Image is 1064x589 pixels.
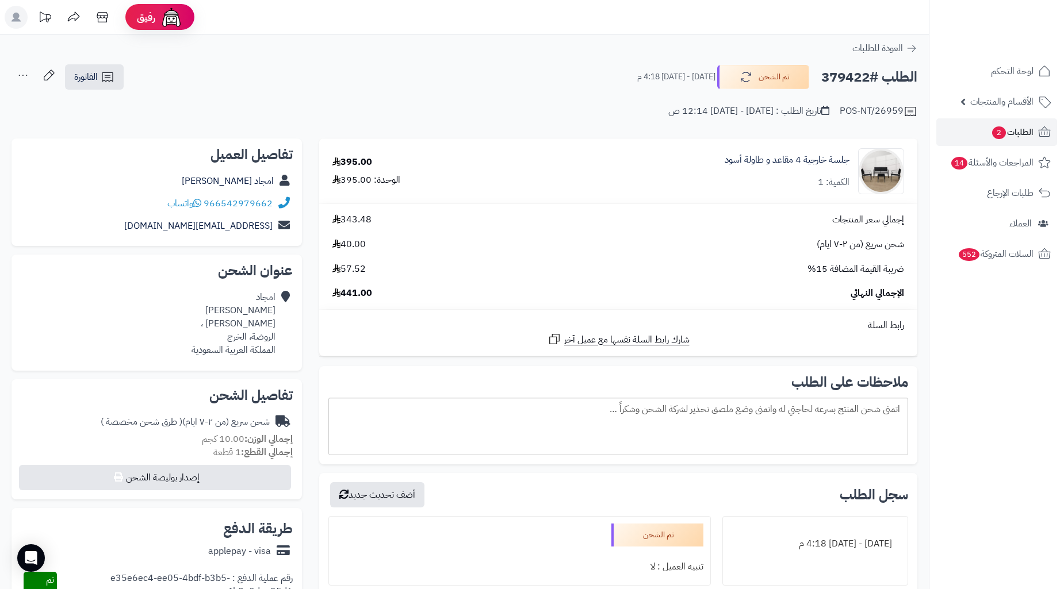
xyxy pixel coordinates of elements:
[959,248,979,261] span: 552
[611,523,703,546] div: تم الشحن
[936,240,1057,268] a: السلات المتروكة552
[840,488,908,502] h3: سجل الطلب
[241,445,293,459] strong: إجمالي القطع:
[936,179,1057,207] a: طلبات الإرجاع
[74,70,98,84] span: الفاتورة
[17,544,45,572] div: Open Intercom Messenger
[817,238,904,251] span: شحن سريع (من ٢-٧ ايام)
[21,388,293,402] h2: تفاصيل الشحن
[137,10,155,24] span: رفيق
[204,197,273,210] a: 966542979662
[730,533,901,555] div: [DATE] - [DATE] 4:18 م
[330,482,424,507] button: أضف تحديث جديد
[936,149,1057,176] a: المراجعات والأسئلة14
[840,105,917,118] div: POS-NT/26959
[124,219,273,233] a: [EMAIL_ADDRESS][DOMAIN_NAME]
[821,66,917,89] h2: الطلب #379422
[332,238,366,251] span: 40.00
[30,6,59,32] a: تحديثات المنصة
[950,155,1034,171] span: المراجعات والأسئلة
[992,126,1006,139] span: 2
[936,210,1057,237] a: العملاء
[328,375,908,389] h2: ملاحظات على الطلب
[336,556,703,578] div: تنبيه العميل : لا
[223,522,293,536] h2: طريقة الدفع
[324,319,913,332] div: رابط السلة
[725,153,849,167] a: جلسة خارجية 4 مقاعد و طاولة أسود
[991,63,1034,79] span: لوحة التحكم
[668,105,829,118] div: تاريخ الطلب : [DATE] - [DATE] 12:14 ص
[332,156,372,169] div: 395.00
[987,185,1034,201] span: طلبات الإرجاع
[328,398,908,455] div: اتمنى شحن المنتج بسرعه لحاجتي له واتمنى وضع ملصق تحذير لشركة الشحن وشكراً …
[19,465,291,490] button: إصدار بوليصة الشحن
[202,432,293,446] small: 10.00 كجم
[991,124,1034,140] span: الطلبات
[818,176,849,189] div: الكمية: 1
[208,545,271,558] div: applepay - visa
[332,213,372,226] span: 343.48
[637,71,715,83] small: [DATE] - [DATE] 4:18 م
[548,332,690,347] a: شارك رابط السلة نفسها مع عميل آخر
[717,65,809,89] button: تم الشحن
[332,287,372,300] span: 441.00
[936,57,1057,85] a: لوحة التحكم
[1009,215,1032,232] span: العملاء
[852,41,917,55] a: العودة للطلبات
[160,6,183,29] img: ai-face.png
[564,333,690,347] span: شارك رابط السلة نفسها مع عميل آخر
[101,415,270,429] div: شحن سريع (من ٢-٧ ايام)
[807,263,904,276] span: ضريبة القيمة المضافة 15%
[244,432,293,446] strong: إجمالي الوزن:
[958,246,1034,262] span: السلات المتروكة
[21,148,293,161] h2: تفاصيل العميل
[859,148,904,194] img: 1752406678-1-90x90.jpg
[65,64,124,90] a: الفاتورة
[332,263,366,276] span: 57.52
[101,415,182,429] span: ( طرق شحن مخصصة )
[936,118,1057,146] a: الطلبات2
[21,264,293,278] h2: عنوان الشحن
[182,174,274,188] a: امجاد [PERSON_NAME]
[167,197,201,210] a: واتساب
[332,174,400,187] div: الوحدة: 395.00
[192,291,275,356] div: امجاد [PERSON_NAME] [PERSON_NAME] ، الروضة، الخرج المملكة العربية السعودية
[832,213,904,226] span: إجمالي سعر المنتجات
[951,157,967,170] span: 14
[852,41,903,55] span: العودة للطلبات
[213,445,293,459] small: 1 قطعة
[970,94,1034,110] span: الأقسام والمنتجات
[851,287,904,300] span: الإجمالي النهائي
